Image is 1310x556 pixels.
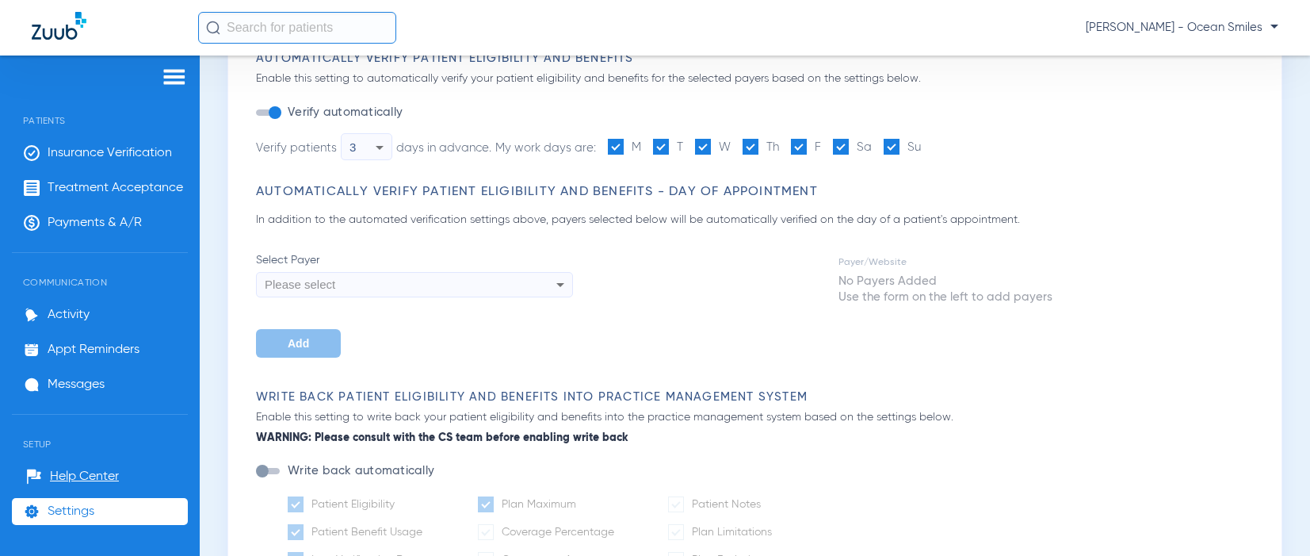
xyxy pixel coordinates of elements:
[695,139,731,156] label: W
[48,215,142,231] span: Payments & A/R
[495,142,596,154] span: My work days are:
[311,527,422,538] span: Patient Benefit Usage
[743,139,779,156] label: Th
[256,252,573,268] span: Select Payer
[48,377,105,393] span: Messages
[12,415,188,450] span: Setup
[162,67,187,86] img: hamburger-icon
[692,527,772,538] span: Plan Limitations
[653,139,683,156] label: T
[833,139,872,156] label: Sa
[838,273,1053,306] td: No Payers Added Use the form on the left to add payers
[256,389,1262,405] h3: Write Back Patient Eligibility and Benefits Into Practice Management System
[265,278,335,291] span: Please select
[256,212,1262,228] p: In addition to the automated verification settings above, payers selected below will be automatic...
[256,409,1262,447] p: Enable this setting to write back your patient eligibility and benefits into the practice managem...
[838,254,1053,271] td: Payer/Website
[791,139,821,156] label: F
[608,139,641,156] label: M
[285,105,403,121] label: Verify automatically
[256,184,1262,200] h3: Automatically Verify Patient Eligibility and Benefits - Day of Appointment
[256,430,1262,447] b: WARNING: Please consult with the CS team before enabling write back
[256,329,341,358] button: Add
[285,463,434,479] label: Write back automatically
[48,504,94,520] span: Settings
[502,499,576,510] span: Plan Maximum
[48,180,183,196] span: Treatment Acceptance
[256,71,1262,87] p: Enable this setting to automatically verify your patient eligibility and benefits for the selecte...
[349,140,356,154] span: 3
[48,145,172,161] span: Insurance Verification
[12,253,188,288] span: Communication
[1086,20,1278,36] span: [PERSON_NAME] - Ocean Smiles
[256,51,1262,67] h3: Automatically Verify Patient Eligibility and Benefits
[48,307,90,323] span: Activity
[32,12,86,40] img: Zuub Logo
[1231,480,1310,556] iframe: Chat Widget
[26,469,119,485] a: Help Center
[502,527,614,538] span: Coverage Percentage
[288,337,309,350] span: Add
[256,133,491,160] div: Verify patients days in advance.
[311,499,395,510] span: Patient Eligibility
[198,12,396,44] input: Search for patients
[206,21,220,35] img: Search Icon
[884,139,921,156] label: Su
[12,91,188,126] span: Patients
[48,342,139,358] span: Appt Reminders
[50,469,119,485] span: Help Center
[692,499,761,510] span: Patient Notes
